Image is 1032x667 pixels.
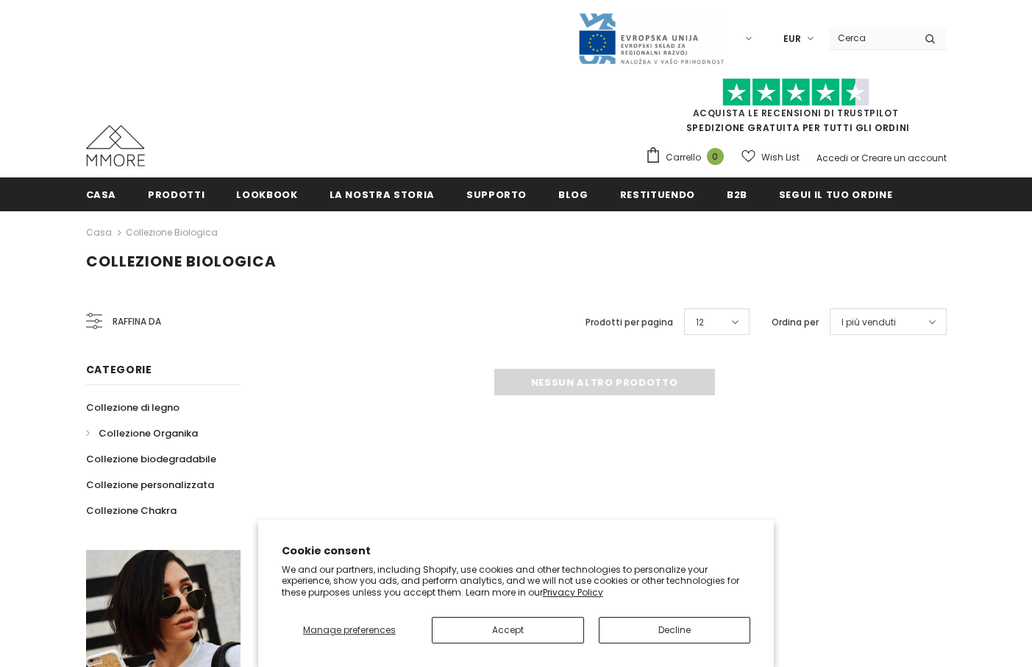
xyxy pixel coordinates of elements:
[620,188,695,202] span: Restituendo
[99,426,198,440] span: Collezione Organika
[707,148,724,165] span: 0
[783,32,801,46] span: EUR
[741,144,800,170] a: Wish List
[558,188,588,202] span: Blog
[113,314,161,330] span: Raffina da
[86,125,145,166] img: Casi MMORE
[330,177,435,211] a: La nostra storia
[86,251,277,272] span: Collezione biologica
[330,188,435,202] span: La nostra storia
[543,586,603,599] a: Privacy Policy
[696,315,704,330] span: 12
[86,362,152,377] span: Categorie
[466,177,527,211] a: supporto
[86,452,216,466] span: Collezione biodegradabile
[599,617,750,643] button: Decline
[779,177,892,211] a: Segui il tuo ordine
[86,478,214,492] span: Collezione personalizzata
[645,147,731,169] a: Carrello 0
[816,152,848,164] a: Accedi
[86,446,216,472] a: Collezione biodegradabile
[727,188,747,202] span: B2B
[86,504,177,518] span: Collezione Chakra
[148,188,204,202] span: Prodotti
[86,177,117,211] a: Casa
[645,85,947,134] span: SPEDIZIONE GRATUITA PER TUTTI GLI ORDINI
[282,543,751,559] h2: Cookie consent
[693,107,899,119] a: Acquista le recensioni di TrustPilot
[761,150,800,165] span: Wish List
[586,315,673,330] label: Prodotti per pagina
[620,177,695,211] a: Restituendo
[303,624,396,636] span: Manage preferences
[722,78,869,107] img: Fidati di Pilot Stars
[282,564,751,599] p: We and our partners, including Shopify, use cookies and other technologies to personalize your ex...
[727,177,747,211] a: B2B
[850,152,859,164] span: or
[236,177,297,211] a: Lookbook
[282,617,418,643] button: Manage preferences
[86,224,112,241] a: Casa
[86,472,214,498] a: Collezione personalizzata
[829,27,914,49] input: Search Site
[148,177,204,211] a: Prodotti
[577,32,725,44] a: Javni Razpis
[841,315,896,330] span: I più venduti
[86,420,198,446] a: Collezione Organika
[577,12,725,66] img: Javni Razpis
[861,152,947,164] a: Creare un account
[432,617,583,643] button: Accept
[86,188,117,202] span: Casa
[126,226,218,239] a: Collezione biologica
[779,188,892,202] span: Segui il tuo ordine
[86,395,179,420] a: Collezione di legno
[466,188,527,202] span: supporto
[86,400,179,414] span: Collezione di legno
[86,498,177,523] a: Collezione Chakra
[772,315,819,330] label: Ordina per
[666,150,701,165] span: Carrello
[558,177,588,211] a: Blog
[236,188,297,202] span: Lookbook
